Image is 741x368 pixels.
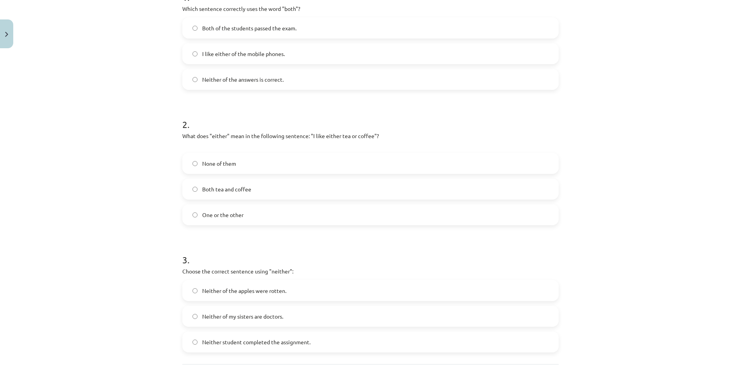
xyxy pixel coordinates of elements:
[202,211,243,219] span: One or the other
[202,287,286,295] span: Neither of the apples were rotten.
[192,288,198,293] input: Neither of the apples were rotten.
[192,187,198,192] input: Both tea and coffee
[202,338,311,346] span: Neither student completed the assignment.
[202,50,285,58] span: I like either of the mobile phones.
[192,161,198,166] input: None of them
[192,51,198,56] input: I like either of the mobile phones.
[182,5,559,13] p: Which sentence correctly uses the word "both"?
[202,185,251,193] span: Both tea and coffee
[202,159,236,168] span: None of them
[182,241,559,265] h1: 3 .
[192,340,198,345] input: Neither student completed the assignment.
[192,26,198,31] input: Both of the students passed the exam.
[182,105,559,130] h1: 2 .
[192,314,198,319] input: Neither of my sisters are doctors.
[182,132,559,148] p: What does "either" mean in the following sentence: "I like either tea or coffee"?
[182,267,559,275] p: Choose the correct sentence using "neither":
[192,77,198,82] input: Neither of the answers is correct.
[5,32,8,37] img: icon-close-lesson-0947bae3869378f0d4975bcd49f059093ad1ed9edebbc8119c70593378902aed.svg
[202,312,283,321] span: Neither of my sisters are doctors.
[202,75,284,84] span: Neither of the answers is correct.
[202,24,296,32] span: Both of the students passed the exam.
[192,212,198,217] input: One or the other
